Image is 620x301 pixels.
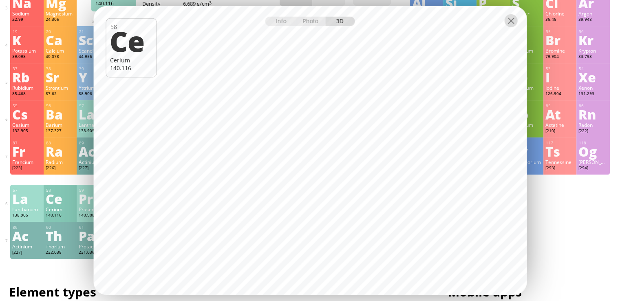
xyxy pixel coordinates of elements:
div: [PERSON_NAME] [578,159,608,165]
div: 138.905 [79,128,108,135]
div: 126.904 [545,91,575,97]
div: Radon [578,122,608,128]
div: Pa [79,229,108,242]
div: 24.305 [46,17,75,23]
div: 87 [13,140,42,146]
div: At [545,108,575,121]
div: 39 [79,66,108,71]
div: Ce [46,192,75,205]
div: 132.905 [12,128,42,135]
div: Actinium [79,159,108,165]
div: 40.078 [46,54,75,60]
div: 79.904 [545,54,575,60]
div: 59 [79,188,108,193]
div: Photo [296,17,326,26]
div: 91 [79,225,108,230]
div: Protactinium [79,243,108,250]
div: Iodine [545,84,575,91]
div: Ce [110,27,151,55]
div: Krypton [578,47,608,54]
div: Chlorine [545,10,575,17]
div: 38 [46,66,75,71]
div: Rubidium [12,84,42,91]
div: 117 [546,140,575,146]
div: 232.038 [46,250,75,256]
div: [210] [545,128,575,135]
div: Strontium [46,84,75,91]
div: 138.905 [12,212,42,219]
div: Ac [12,229,42,242]
div: 52 [512,66,541,71]
div: Br [545,33,575,46]
div: La [12,192,42,205]
div: 44.956 [79,54,108,60]
div: Thorium [46,243,75,250]
div: 21 [79,29,108,34]
div: 140.116 [110,64,152,72]
div: Ra [46,145,75,158]
div: Cesium [12,122,42,128]
div: Info [265,17,297,26]
div: Praseodymium [79,206,108,212]
div: 140.908 [79,212,108,219]
div: Potassium [12,47,42,54]
div: 137.327 [46,128,75,135]
div: 36 [579,29,608,34]
div: Magnesium [46,10,75,17]
div: Cs [12,108,42,121]
div: [223] [12,165,42,172]
div: Ba [46,108,75,121]
div: 85.468 [12,91,42,97]
div: Ca [46,33,75,46]
div: [227] [79,165,108,172]
div: 58 [46,188,75,193]
div: Actinium [12,243,42,250]
div: Rn [578,108,608,121]
div: 39.948 [578,17,608,23]
div: 34 [512,29,541,34]
div: 39.098 [12,54,42,60]
div: 140.116 [46,212,75,219]
div: 37 [13,66,42,71]
div: 56 [46,103,75,108]
div: Xenon [578,84,608,91]
div: Ts [545,145,575,158]
div: 90 [46,225,75,230]
div: [226] [46,165,75,172]
div: 87.62 [46,91,75,97]
div: 83.798 [578,54,608,60]
div: 86 [579,103,608,108]
div: Ac [79,145,108,158]
div: 85 [546,103,575,108]
div: 20 [46,29,75,34]
div: Bromine [545,47,575,54]
div: Sr [46,71,75,84]
div: 118 [579,140,608,146]
div: 55 [13,103,42,108]
div: Pr [79,192,108,205]
div: Yttrium [79,84,108,91]
div: 57 [13,188,42,193]
div: Rb [12,71,42,84]
div: Lanthanum [12,206,42,212]
div: La [79,108,108,121]
div: 22.99 [12,17,42,23]
div: Fr [12,145,42,158]
div: 19 [13,29,42,34]
div: Scandium [79,47,108,54]
div: Barium [46,122,75,128]
div: Francium [12,159,42,165]
div: 35.45 [545,17,575,23]
div: 54 [579,66,608,71]
div: 231.036 [79,250,108,256]
h1: Element types [9,283,271,300]
div: 88 [46,140,75,146]
div: 89 [79,140,108,146]
div: 53 [546,66,575,71]
div: Xe [578,71,608,84]
div: Y [79,71,108,84]
div: Astatine [545,122,575,128]
div: Calcium [46,47,75,54]
div: 116 [512,140,541,146]
div: [293] [545,165,575,172]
